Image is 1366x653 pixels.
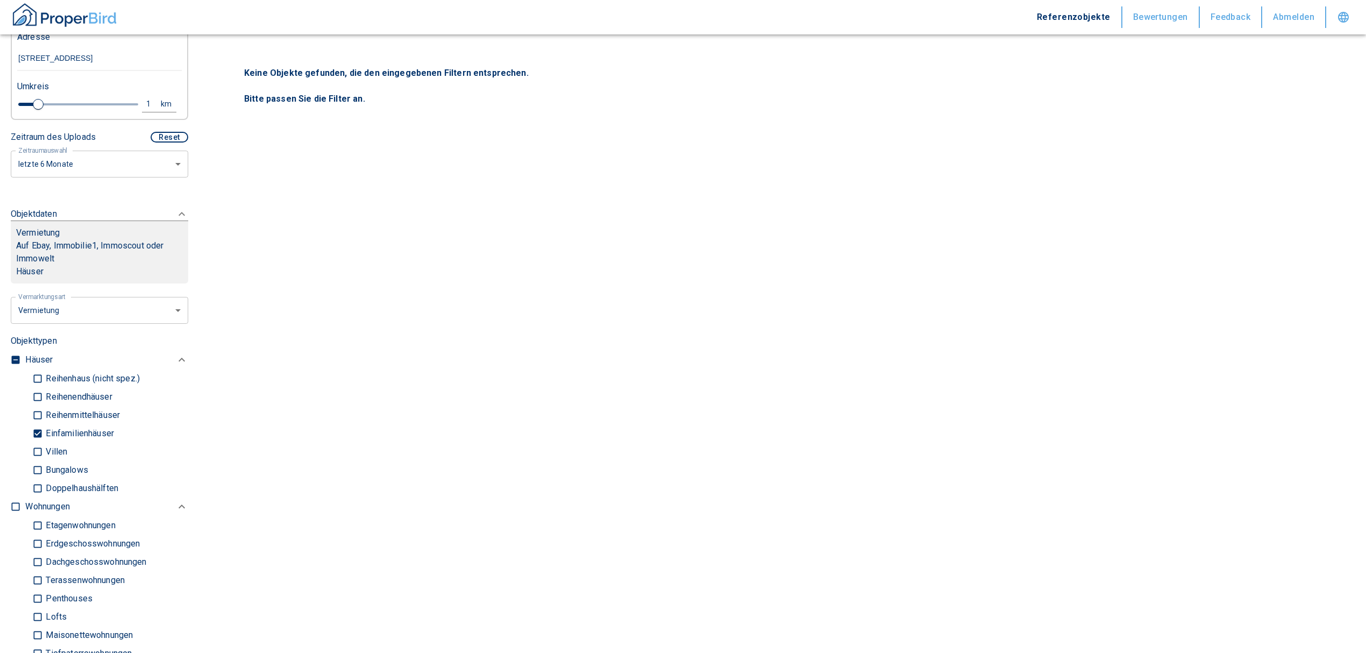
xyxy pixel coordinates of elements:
[43,429,114,438] p: Einfamilienhäuser
[43,540,140,548] p: Erdgeschosswohnungen
[11,208,57,221] p: Objektdaten
[151,132,188,143] button: Reset
[25,351,188,370] div: Häuser
[43,374,140,383] p: Reihenhaus (nicht spez.)
[1200,6,1263,28] button: Feedback
[25,353,53,366] p: Häuser
[1122,6,1200,28] button: Bewertungen
[43,521,115,530] p: Etagenwohnungen
[244,67,1321,105] p: Keine Objekte gefunden, die den eingegebenen Filtern entsprechen. Bitte passen Sie die Filter an.
[16,265,183,278] p: Häuser
[17,80,49,93] p: Umkreis
[142,96,176,112] button: 1km
[11,131,96,144] p: Zeitraum des Uploads
[17,46,182,71] input: Adresse ändern
[145,97,164,111] div: 1
[11,2,118,33] button: ProperBird Logo and Home Button
[11,296,188,324] div: letzte 6 Monate
[43,466,88,474] p: Bungalows
[1026,6,1122,28] button: Referenzobjekte
[11,197,188,294] div: ObjektdatenVermietungAuf Ebay, Immobilie1, Immoscout oder ImmoweltHäuser
[16,239,183,265] p: Auf Ebay, Immobilie1, Immoscout oder Immowelt
[43,393,112,401] p: Reihenendhäuser
[43,576,125,585] p: Terassenwohnungen
[17,31,50,44] p: Adresse
[43,613,67,621] p: Lofts
[164,97,174,111] div: km
[16,226,60,239] p: Vermietung
[11,335,188,347] p: Objekttypen
[43,484,118,493] p: Doppelhaushälften
[1262,6,1326,28] button: Abmelden
[43,558,146,566] p: Dachgeschosswohnungen
[11,150,188,178] div: letzte 6 Monate
[11,2,118,29] img: ProperBird Logo and Home Button
[43,631,133,640] p: Maisonettewohnungen
[25,498,188,516] div: Wohnungen
[43,411,120,420] p: Reihenmittelhäuser
[25,500,69,513] p: Wohnungen
[43,594,93,603] p: Penthouses
[43,448,67,456] p: Villen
